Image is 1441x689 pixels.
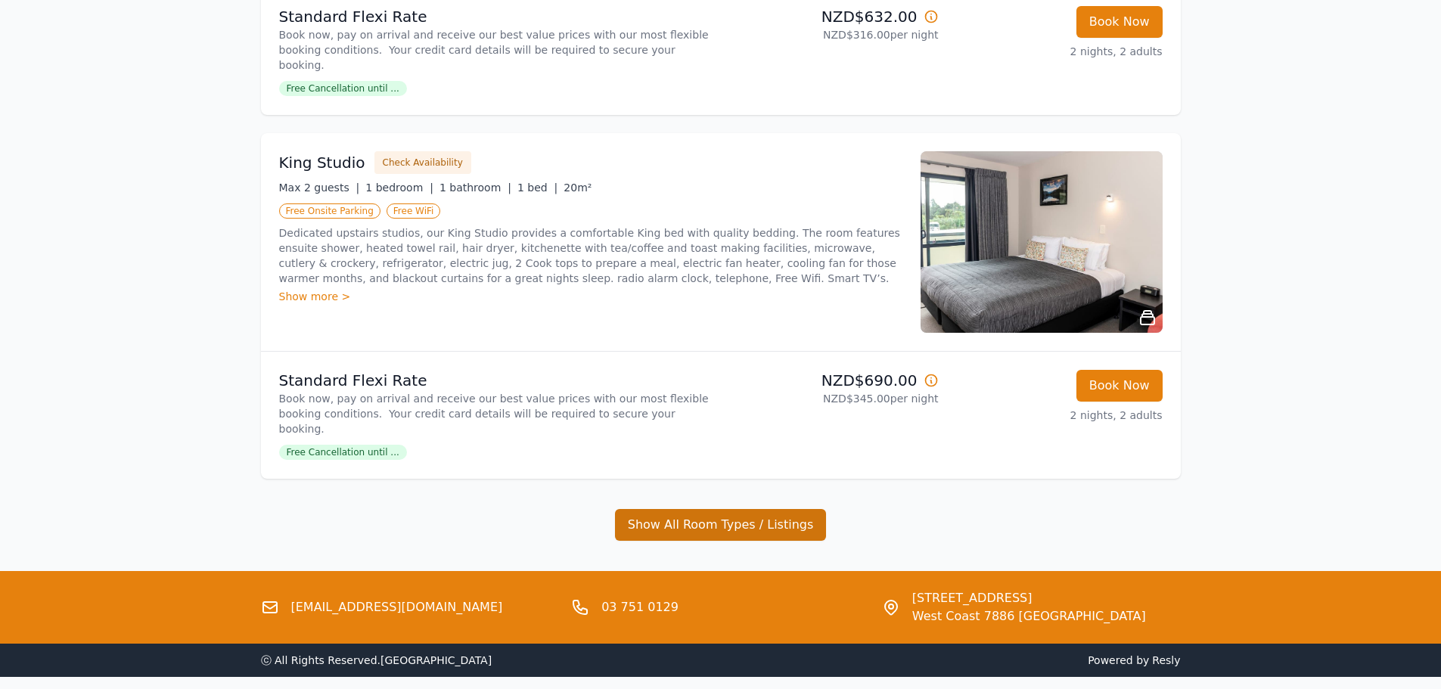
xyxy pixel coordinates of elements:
p: NZD$632.00 [727,6,939,27]
span: Max 2 guests | [279,182,360,194]
p: NZD$690.00 [727,370,939,391]
span: West Coast 7886 [GEOGRAPHIC_DATA] [912,607,1146,625]
p: NZD$345.00 per night [727,391,939,406]
button: Book Now [1076,6,1163,38]
a: Resly [1152,654,1180,666]
button: Show All Room Types / Listings [615,509,827,541]
a: 03 751 0129 [601,598,679,616]
span: 20m² [564,182,592,194]
p: Dedicated upstairs studios, our King Studio provides a comfortable King bed with quality bedding.... [279,225,902,286]
p: Book now, pay on arrival and receive our best value prices with our most flexible booking conditi... [279,27,715,73]
h3: King Studio [279,152,365,173]
p: Standard Flexi Rate [279,6,715,27]
p: Book now, pay on arrival and receive our best value prices with our most flexible booking conditi... [279,391,715,436]
button: Book Now [1076,370,1163,402]
p: NZD$316.00 per night [727,27,939,42]
span: Powered by [727,653,1181,668]
span: Free Cancellation until ... [279,445,407,460]
span: ⓒ All Rights Reserved. [GEOGRAPHIC_DATA] [261,654,492,666]
span: 1 bed | [517,182,557,194]
span: Free Onsite Parking [279,203,380,219]
div: Show more > [279,289,902,304]
span: 1 bathroom | [439,182,511,194]
span: [STREET_ADDRESS] [912,589,1146,607]
p: 2 nights, 2 adults [951,408,1163,423]
button: Check Availability [374,151,471,174]
span: 1 bedroom | [365,182,433,194]
span: Free WiFi [387,203,441,219]
a: [EMAIL_ADDRESS][DOMAIN_NAME] [291,598,503,616]
span: Free Cancellation until ... [279,81,407,96]
p: 2 nights, 2 adults [951,44,1163,59]
p: Standard Flexi Rate [279,370,715,391]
